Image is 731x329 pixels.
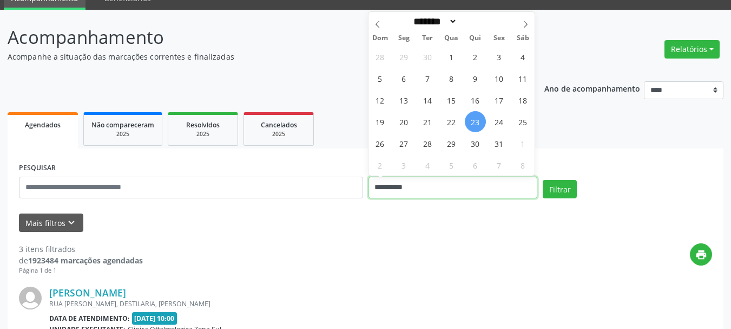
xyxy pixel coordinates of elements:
span: Outubro 26, 2025 [370,133,391,154]
span: Outubro 4, 2025 [512,46,534,67]
span: Outubro 8, 2025 [441,68,462,89]
span: Outubro 11, 2025 [512,68,534,89]
span: Outubro 25, 2025 [512,111,534,132]
span: Novembro 5, 2025 [441,154,462,176]
span: Setembro 28, 2025 [370,46,391,67]
span: Qua [439,35,463,42]
strong: 1923484 marcações agendadas [28,255,143,266]
span: Novembro 2, 2025 [370,154,391,176]
i: keyboard_arrow_down [65,217,77,229]
span: Outubro 1, 2025 [441,46,462,67]
span: Sáb [511,35,535,42]
span: Outubro 9, 2025 [465,68,486,89]
span: Cancelados [261,120,297,130]
span: Outubro 17, 2025 [489,89,510,111]
span: Outubro 14, 2025 [417,89,438,111]
span: Outubro 24, 2025 [489,111,510,132]
span: Outubro 23, 2025 [465,111,486,132]
i: print [695,249,707,261]
p: Acompanhe a situação das marcações correntes e finalizadas [8,51,509,62]
span: Não compareceram [91,120,154,130]
span: Outubro 30, 2025 [465,133,486,154]
span: Dom [368,35,392,42]
a: [PERSON_NAME] [49,287,126,299]
span: Setembro 29, 2025 [393,46,414,67]
span: [DATE] 10:00 [132,312,177,325]
span: Outubro 20, 2025 [393,111,414,132]
span: Outubro 27, 2025 [393,133,414,154]
input: Year [457,16,493,27]
span: Outubro 2, 2025 [465,46,486,67]
div: RUA [PERSON_NAME], DESTILARIA, [PERSON_NAME] [49,299,550,308]
span: Novembro 1, 2025 [512,133,534,154]
span: Outubro 12, 2025 [370,89,391,111]
span: Outubro 19, 2025 [370,111,391,132]
select: Month [410,16,458,27]
span: Outubro 21, 2025 [417,111,438,132]
b: Data de atendimento: [49,314,130,323]
span: Ter [416,35,439,42]
span: Outubro 15, 2025 [441,89,462,111]
span: Outubro 10, 2025 [489,68,510,89]
button: Relatórios [664,40,720,59]
span: Resolvidos [186,120,220,130]
span: Setembro 30, 2025 [417,46,438,67]
div: de [19,255,143,266]
p: Ano de acompanhamento [544,81,640,95]
p: Acompanhamento [8,24,509,51]
span: Agendados [25,120,61,130]
span: Qui [463,35,487,42]
button: Filtrar [543,180,577,198]
span: Outubro 3, 2025 [489,46,510,67]
span: Outubro 22, 2025 [441,111,462,132]
div: 2025 [91,130,154,138]
img: img [19,287,42,309]
span: Outubro 5, 2025 [370,68,391,89]
div: 2025 [252,130,306,138]
span: Novembro 3, 2025 [393,154,414,176]
label: PESQUISAR [19,160,56,177]
span: Outubro 28, 2025 [417,133,438,154]
span: Outubro 29, 2025 [441,133,462,154]
button: Mais filtroskeyboard_arrow_down [19,214,83,233]
div: 3 itens filtrados [19,243,143,255]
span: Novembro 4, 2025 [417,154,438,176]
span: Novembro 7, 2025 [489,154,510,176]
span: Outubro 13, 2025 [393,89,414,111]
span: Sex [487,35,511,42]
button: print [690,243,712,266]
span: Novembro 8, 2025 [512,154,534,176]
div: Página 1 de 1 [19,266,143,275]
span: Novembro 6, 2025 [465,154,486,176]
div: 2025 [176,130,230,138]
span: Outubro 18, 2025 [512,89,534,111]
span: Outubro 16, 2025 [465,89,486,111]
span: Outubro 31, 2025 [489,133,510,154]
span: Outubro 6, 2025 [393,68,414,89]
span: Outubro 7, 2025 [417,68,438,89]
span: Seg [392,35,416,42]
